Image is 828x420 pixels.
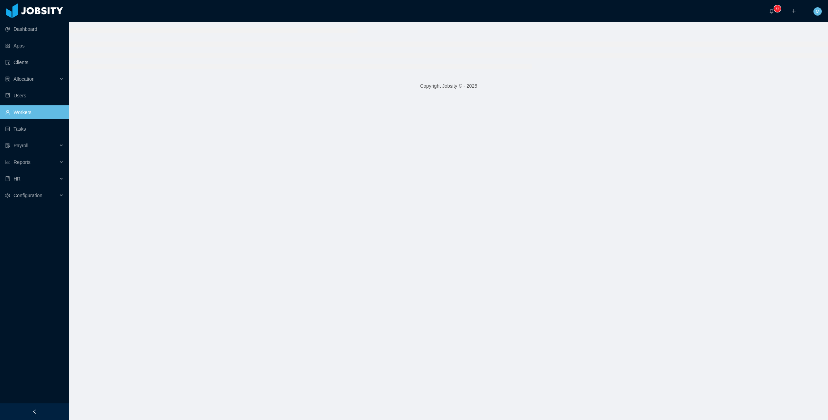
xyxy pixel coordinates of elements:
[14,176,20,182] span: HR
[5,105,64,119] a: icon: userWorkers
[5,89,64,103] a: icon: robotUsers
[5,122,64,136] a: icon: profileTasks
[769,9,774,14] i: icon: bell
[5,77,10,81] i: icon: solution
[5,143,10,148] i: icon: file-protect
[816,7,820,16] span: M
[14,143,28,148] span: Payroll
[14,76,35,82] span: Allocation
[5,193,10,198] i: icon: setting
[774,5,781,12] sup: 0
[5,22,64,36] a: icon: pie-chartDashboard
[14,193,42,198] span: Configuration
[5,55,64,69] a: icon: auditClients
[5,160,10,165] i: icon: line-chart
[14,159,30,165] span: Reports
[69,74,828,98] footer: Copyright Jobsity © - 2025
[791,9,796,14] i: icon: plus
[5,176,10,181] i: icon: book
[5,39,64,53] a: icon: appstoreApps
